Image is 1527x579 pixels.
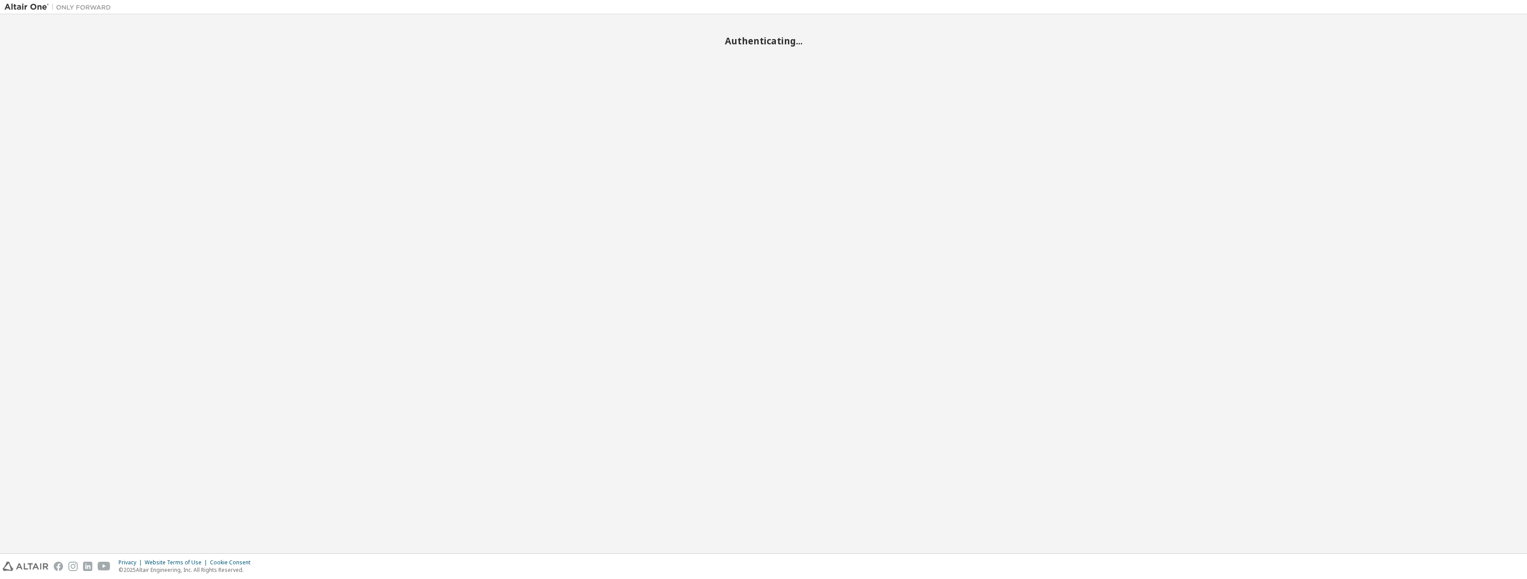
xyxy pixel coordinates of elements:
[4,3,115,12] img: Altair One
[210,559,256,566] div: Cookie Consent
[145,559,210,566] div: Website Terms of Use
[3,562,48,571] img: altair_logo.svg
[4,35,1523,47] h2: Authenticating...
[68,562,78,571] img: instagram.svg
[119,566,256,574] p: © 2025 Altair Engineering, Inc. All Rights Reserved.
[54,562,63,571] img: facebook.svg
[98,562,111,571] img: youtube.svg
[83,562,92,571] img: linkedin.svg
[119,559,145,566] div: Privacy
